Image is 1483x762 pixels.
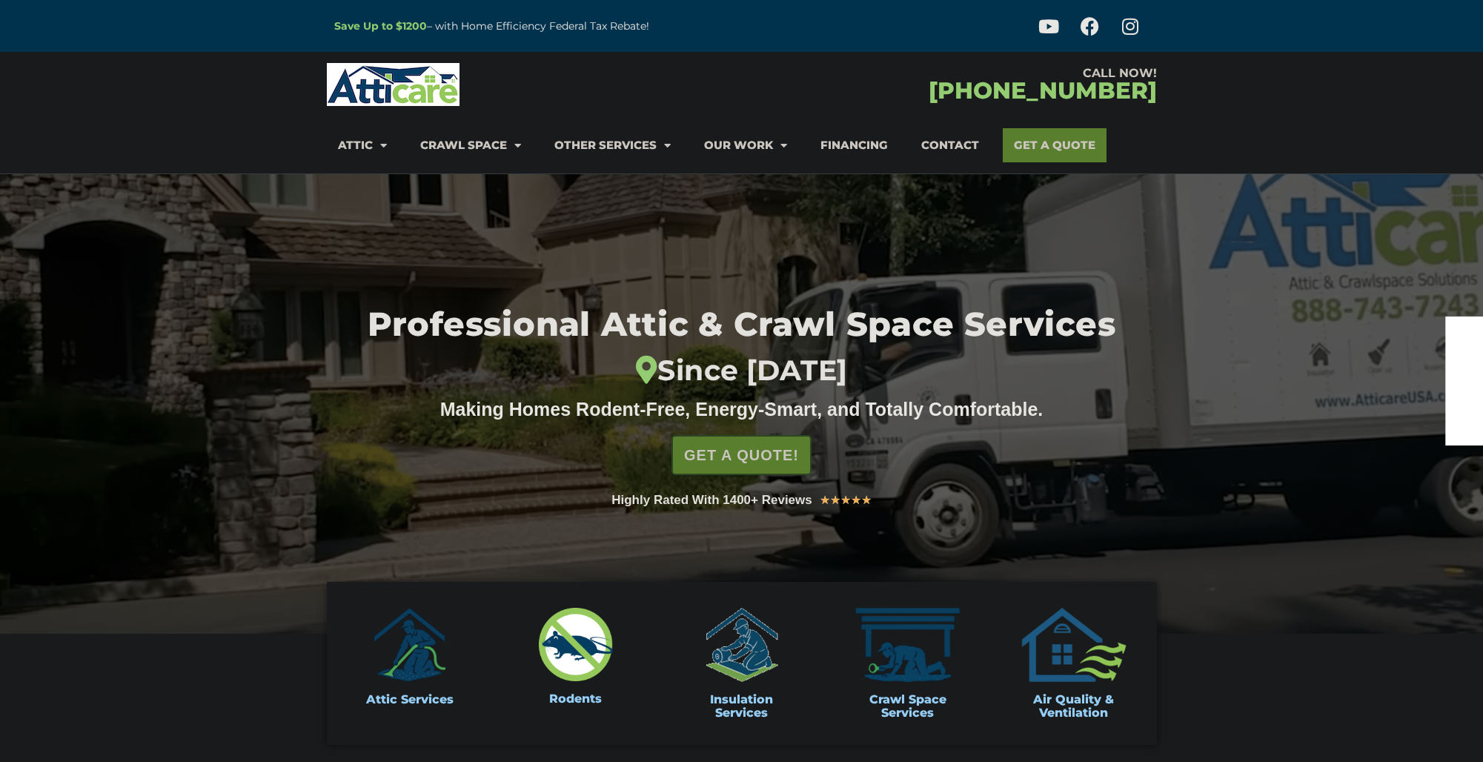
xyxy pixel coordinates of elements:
[869,692,946,720] a: Crawl Space Services
[742,67,1157,79] div: CALL NOW!
[334,18,815,35] p: – with Home Efficiency Federal Tax Rebate!
[338,128,387,162] a: Attic
[291,308,1192,388] h1: Professional Attic & Crawl Space Services
[412,398,1072,420] div: Making Homes Rodent-Free, Energy-Smart, and Totally Comfortable.
[366,692,454,706] a: Attic Services
[830,491,840,510] i: ★
[704,128,787,162] a: Our Work
[710,692,773,720] a: Insulation Services
[334,19,427,33] a: Save Up to $1200
[1003,128,1107,162] a: Get A Quote
[338,128,1146,162] nav: Menu
[554,128,671,162] a: Other Services
[820,491,872,510] div: 5/5
[611,490,812,511] div: Highly Rated With 1400+ Reviews
[840,491,851,510] i: ★
[820,491,830,510] i: ★
[820,128,888,162] a: Financing
[921,128,979,162] a: Contact
[671,435,812,475] a: GET A QUOTE!
[420,128,521,162] a: Crawl Space
[1033,692,1114,720] a: Air Quality & Ventilation
[684,440,799,470] span: GET A QUOTE!
[549,692,602,706] a: Rodents
[851,491,861,510] i: ★
[291,354,1192,388] div: Since [DATE]
[861,491,872,510] i: ★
